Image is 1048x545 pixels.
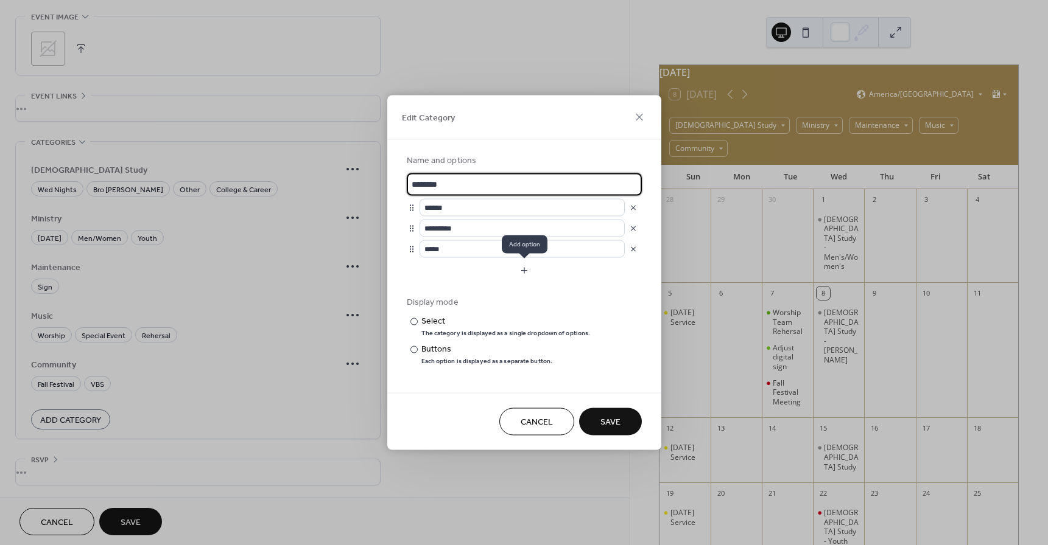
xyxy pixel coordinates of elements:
div: Display mode [407,296,639,309]
button: Cancel [499,408,574,436]
div: Name and options [407,154,639,167]
div: Buttons [421,343,550,356]
div: Each option is displayed as a separate button. [421,357,553,366]
span: Add option [502,235,547,253]
span: Cancel [521,416,553,429]
span: Edit Category [402,112,455,125]
div: The category is displayed as a single dropdown of options. [421,329,591,338]
button: Save [579,408,642,436]
span: Save [600,416,621,429]
div: Select [421,315,588,328]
